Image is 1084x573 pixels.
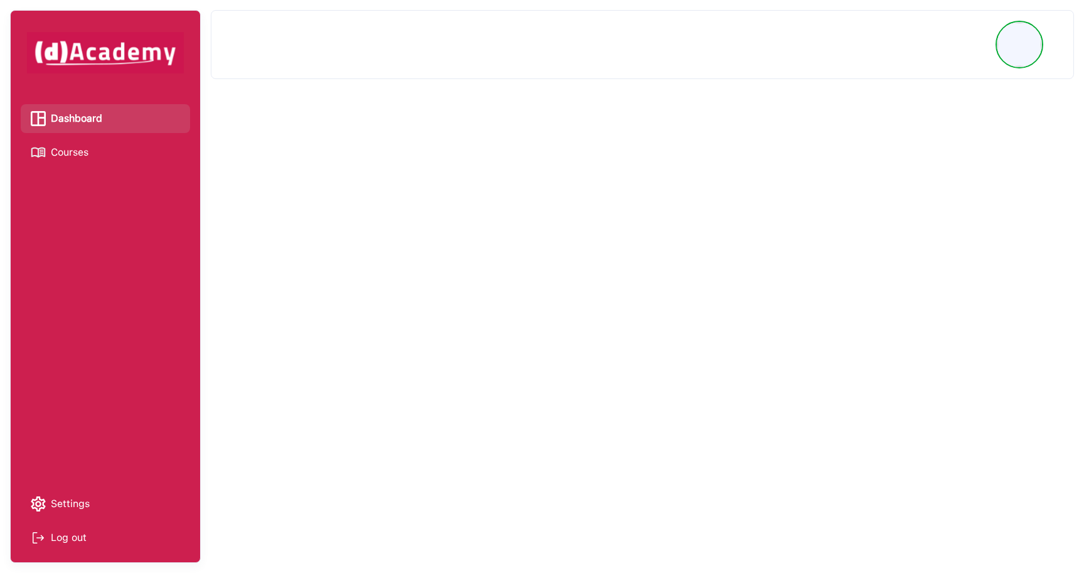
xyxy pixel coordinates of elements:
a: Dashboard iconDashboard [31,109,180,128]
img: dAcademy [27,32,184,73]
span: Courses [51,143,88,162]
img: Profile [997,23,1041,67]
img: Courses icon [31,145,46,160]
img: setting [31,496,46,511]
span: Settings [51,495,90,513]
a: Courses iconCourses [31,143,180,162]
div: Log out [31,528,180,547]
img: Log out [31,530,46,545]
img: Dashboard icon [31,111,46,126]
span: Dashboard [51,109,102,128]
